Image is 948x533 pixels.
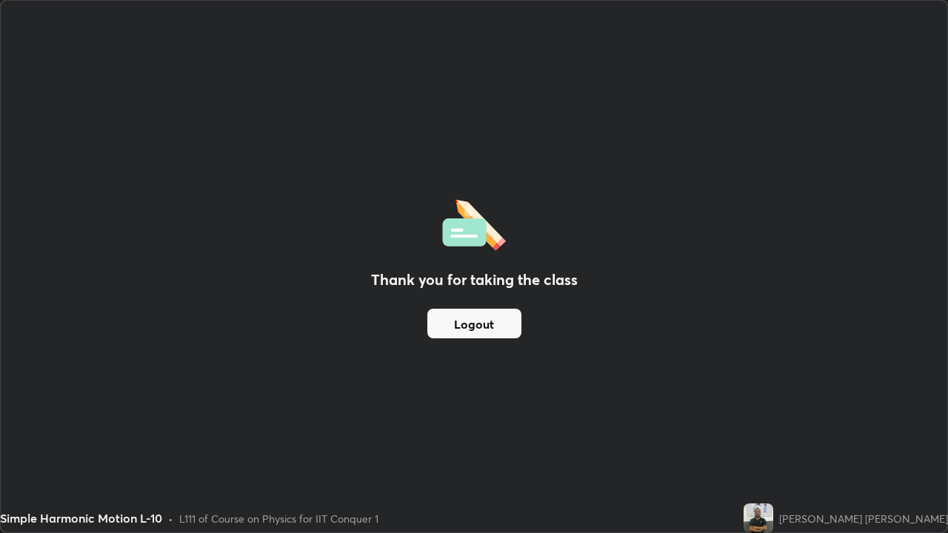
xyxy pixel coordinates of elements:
img: offlineFeedback.1438e8b3.svg [442,195,506,251]
img: e04d73a994264d18b7f449a5a63260c4.jpg [744,503,773,533]
h2: Thank you for taking the class [371,269,578,291]
div: L111 of Course on Physics for IIT Conquer 1 [179,511,378,526]
div: [PERSON_NAME] [PERSON_NAME] [779,511,948,526]
div: • [168,511,173,526]
button: Logout [427,309,521,338]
